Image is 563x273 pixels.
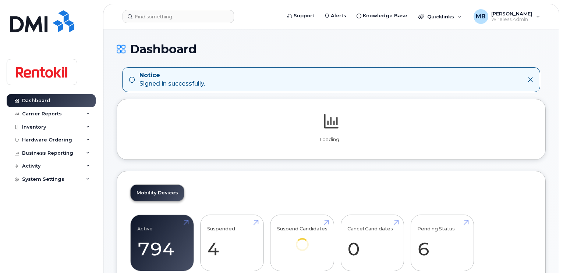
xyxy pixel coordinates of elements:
[139,71,205,88] div: Signed in successfully.
[207,219,257,267] a: Suspended 4
[117,43,546,55] h1: Dashboard
[139,71,205,80] strong: Notice
[131,185,184,201] a: Mobility Devices
[137,219,187,267] a: Active 794
[417,219,467,267] a: Pending Status 6
[130,136,532,143] p: Loading...
[347,219,397,267] a: Cancel Candidates 0
[277,219,327,261] a: Suspend Candidates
